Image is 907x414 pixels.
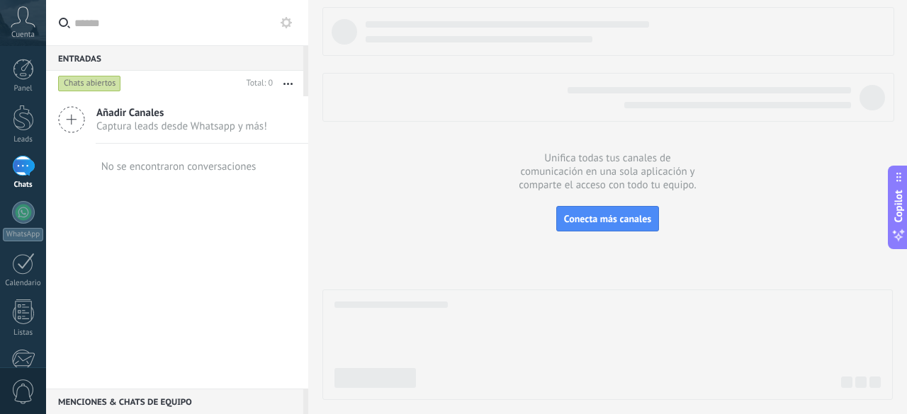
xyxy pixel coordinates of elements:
span: Añadir Canales [96,106,267,120]
span: Cuenta [11,30,35,40]
div: Total: 0 [241,76,273,91]
div: Panel [3,84,44,93]
div: WhatsApp [3,228,43,241]
div: Leads [3,135,44,144]
span: Conecta más canales [564,212,651,225]
div: Calendario [3,279,44,288]
div: No se encontraron conversaciones [101,160,257,173]
div: Chats abiertos [58,75,121,92]
div: Menciones & Chats de equipo [46,389,303,414]
div: Entradas [46,45,303,71]
div: Listas [3,328,44,338]
div: Chats [3,180,44,190]
span: Copilot [891,190,906,222]
span: Captura leads desde Whatsapp y más! [96,120,267,133]
button: Conecta más canales [556,206,659,231]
